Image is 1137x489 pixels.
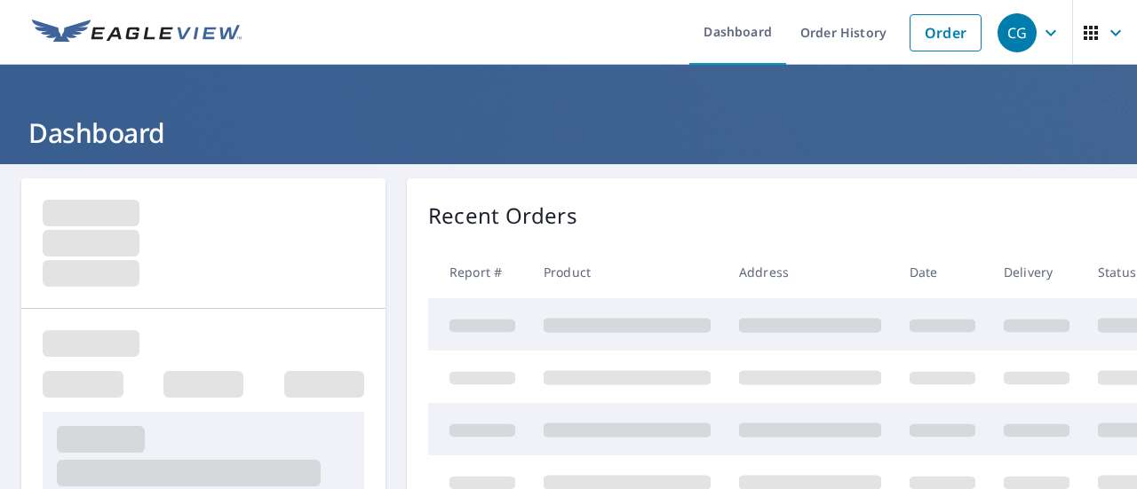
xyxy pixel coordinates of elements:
[529,246,725,298] th: Product
[725,246,895,298] th: Address
[428,200,577,232] p: Recent Orders
[910,14,982,51] a: Order
[998,13,1037,52] div: CG
[428,246,529,298] th: Report #
[895,246,990,298] th: Date
[990,246,1084,298] th: Delivery
[21,114,1116,151] h1: Dashboard
[32,20,242,46] img: EV Logo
